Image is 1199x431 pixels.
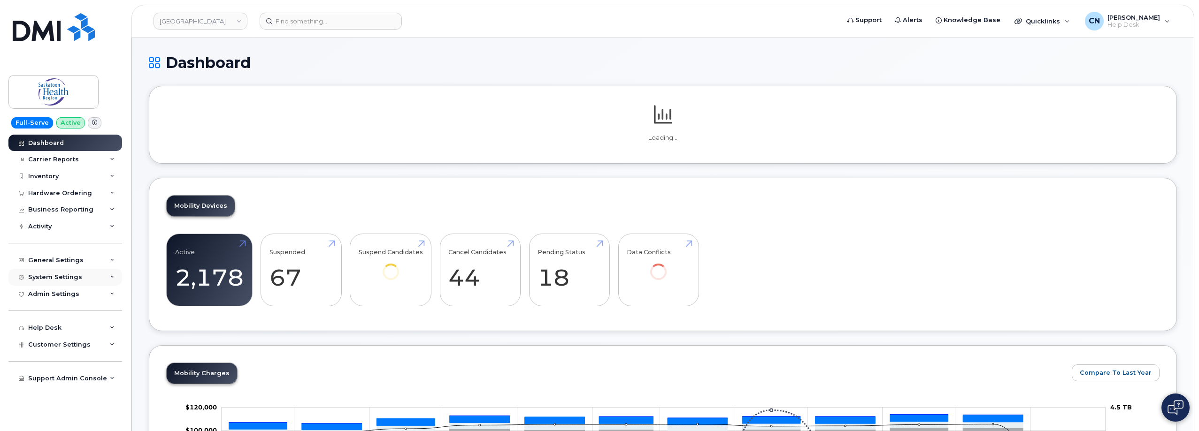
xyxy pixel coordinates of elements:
[149,54,1177,71] h1: Dashboard
[269,239,333,301] a: Suspended 67
[185,403,217,411] g: $0
[1080,368,1152,377] span: Compare To Last Year
[185,403,217,411] tspan: $120,000
[1110,403,1132,411] tspan: 4.5 TB
[175,239,244,301] a: Active 2,178
[1072,364,1160,381] button: Compare To Last Year
[166,134,1160,142] p: Loading...
[359,239,423,293] a: Suspend Candidates
[167,363,237,384] a: Mobility Charges
[1168,400,1184,415] img: Open chat
[167,196,235,216] a: Mobility Devices
[627,239,690,293] a: Data Conflicts
[538,239,601,301] a: Pending Status 18
[448,239,512,301] a: Cancel Candidates 44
